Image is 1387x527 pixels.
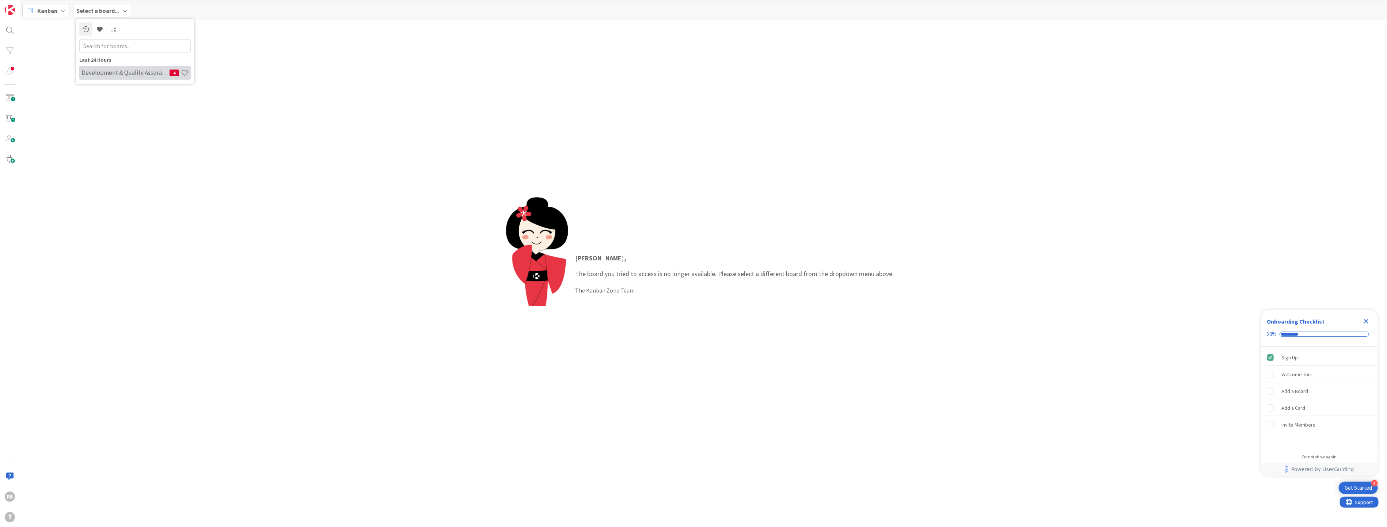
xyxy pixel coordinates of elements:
[1261,310,1378,476] div: Checklist Container
[79,39,191,52] input: Search for boards...
[1371,480,1378,486] div: 4
[575,253,894,279] p: The board you tried to access is no longer available. Please select a different board from the dr...
[1264,350,1375,366] div: Sign Up is complete.
[1264,383,1375,399] div: Add a Board is incomplete.
[170,69,179,76] span: 4
[1281,387,1308,396] div: Add a Board
[1264,400,1375,416] div: Add a Card is incomplete.
[1281,404,1305,412] div: Add a Card
[1291,465,1354,474] span: Powered by UserGuiding
[1267,317,1325,326] div: Onboarding Checklist
[1339,482,1378,494] div: Open Get Started checklist, remaining modules: 4
[15,1,33,10] span: Support
[1261,463,1378,476] div: Footer
[37,6,57,15] span: Kanban
[1360,316,1372,327] div: Close Checklist
[1302,454,1337,460] div: Do not show again
[5,492,15,502] div: RB
[5,5,15,15] img: Visit kanbanzone.com
[1281,353,1298,362] div: Sign Up
[1281,420,1315,429] div: Invite Members
[575,254,627,262] strong: [PERSON_NAME] ,
[1267,331,1372,337] div: Checklist progress: 20%
[1265,463,1374,476] a: Powered by UserGuiding
[1261,347,1378,449] div: Checklist items
[81,69,170,76] h4: Development & Quality Assurance
[76,7,119,14] b: Select a board...
[575,286,894,295] div: The Kanban Zone Team
[1345,484,1372,492] div: Get Started
[1264,366,1375,382] div: Welcome Tour is incomplete.
[1267,331,1277,337] div: 20%
[1281,370,1312,379] div: Welcome Tour
[1264,417,1375,433] div: Invite Members is incomplete.
[5,512,15,522] div: T
[79,56,191,64] div: Last 24 Hours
